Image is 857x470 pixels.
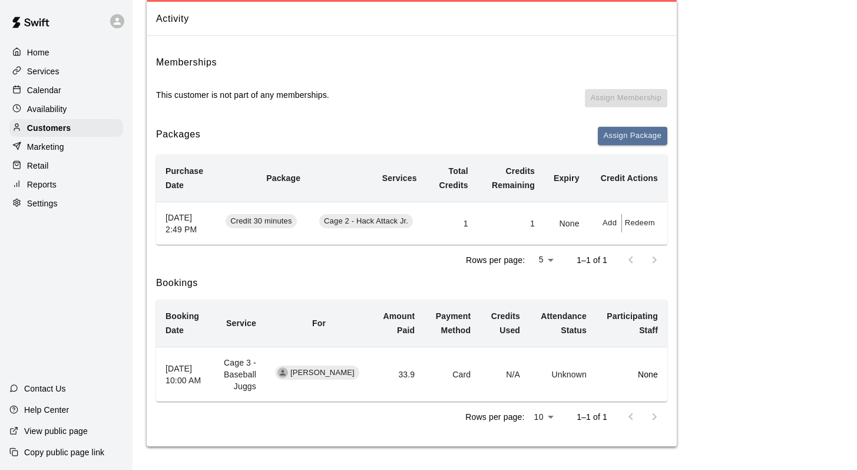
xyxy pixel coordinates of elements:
p: View public page [24,425,88,437]
p: Home [27,47,49,58]
p: Rows per page: [466,254,525,266]
a: Settings [9,195,123,212]
b: Expiry [554,173,580,183]
button: Redeem [622,214,658,232]
b: Package [266,173,300,183]
b: Booking Date [166,311,199,335]
b: Services [382,173,417,183]
button: Add [598,214,622,232]
p: Settings [27,198,58,209]
div: 5 [530,251,558,268]
a: Retail [9,157,123,175]
button: Assign Package [598,127,667,145]
p: Help Center [24,404,69,416]
a: Availability [9,100,123,118]
td: 1 [478,202,544,245]
b: Purchase Date [166,166,203,190]
td: Unknown [530,347,596,402]
a: Credit 30 minutes [226,218,300,227]
span: Activity [156,11,667,27]
table: simple table [156,155,667,245]
h6: Memberships [156,55,217,70]
a: Marketing [9,138,123,156]
p: Retail [27,160,49,172]
b: Attendance Status [541,311,587,335]
p: Contact Us [24,383,66,395]
h6: Packages [156,127,200,145]
a: Calendar [9,81,123,99]
b: Amount Paid [383,311,415,335]
div: 10 [529,409,558,426]
td: None [544,202,589,245]
p: Reports [27,179,57,190]
p: Copy public page link [24,446,104,458]
table: simple table [156,300,667,402]
span: Cage 2 - Hack Attack Jr. [319,216,413,227]
span: You don't have any memberships [585,89,667,117]
p: 1–1 of 1 [577,411,607,423]
p: Calendar [27,84,61,96]
td: Cage 3 - Baseball Juggs [210,347,265,402]
div: Andrew O’Connor [277,367,288,378]
b: For [312,318,326,328]
a: Customers [9,119,123,137]
td: 1 [426,202,478,245]
p: Customers [27,122,71,134]
b: Credit Actions [601,173,658,183]
b: Credits Remaining [492,166,535,190]
a: Reports [9,176,123,193]
a: Home [9,44,123,61]
p: This customer is not part of any memberships. [156,89,329,101]
p: Marketing [27,141,64,153]
p: Services [27,65,59,77]
b: Service [226,318,256,328]
td: Card [424,347,480,402]
p: Availability [27,103,67,115]
b: Total Credits [439,166,468,190]
h6: Bookings [156,275,667,291]
b: Participating Staff [607,311,658,335]
th: [DATE] 10:00 AM [156,347,210,402]
td: N/A [480,347,530,402]
td: 33.9 [372,347,424,402]
p: None [605,369,658,380]
th: [DATE] 2:49 PM [156,202,216,245]
span: Credit 30 minutes [226,216,296,227]
span: [PERSON_NAME] [286,367,359,379]
b: Credits Used [491,311,520,335]
b: Payment Method [436,311,471,335]
p: 1–1 of 1 [577,254,607,266]
a: Services [9,63,123,80]
p: Rows per page: [465,411,524,423]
